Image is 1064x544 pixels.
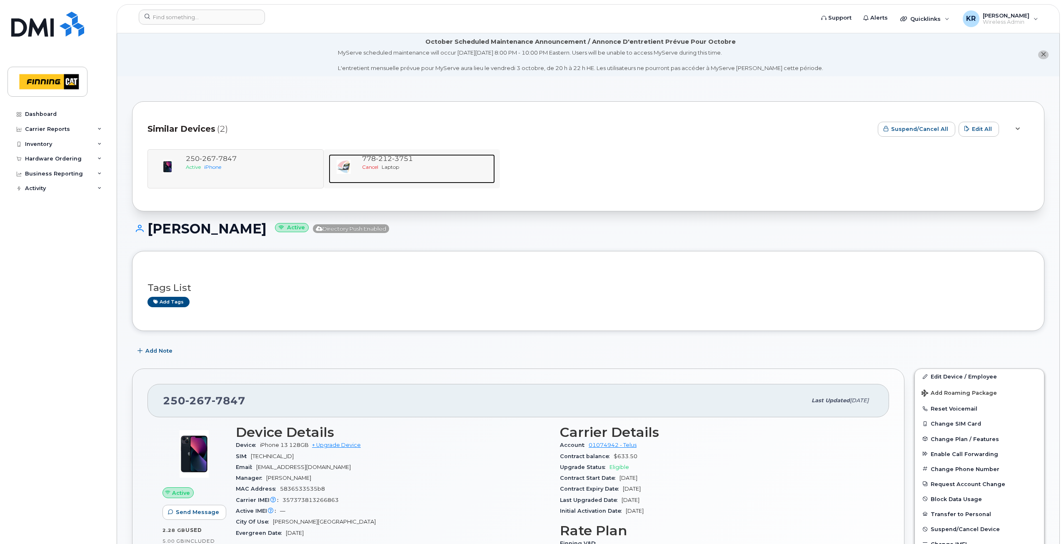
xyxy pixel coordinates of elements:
[619,475,637,481] span: [DATE]
[280,508,285,514] span: —
[931,526,1000,532] span: Suspend/Cancel Device
[560,464,609,470] span: Upgrade Status
[236,464,256,470] span: Email
[891,125,948,133] span: Suspend/Cancel All
[850,397,869,404] span: [DATE]
[273,519,376,525] span: [PERSON_NAME][GEOGRAPHIC_DATA]
[915,384,1044,401] button: Add Roaming Package
[931,451,998,457] span: Enable Call Forwarding
[145,347,172,355] span: Add Note
[560,442,589,448] span: Account
[185,394,212,407] span: 267
[382,164,399,170] span: Laptop
[236,530,286,536] span: Evergreen Date
[236,453,251,459] span: SIM
[609,464,629,470] span: Eligible
[362,164,378,170] span: Cancel
[915,521,1044,536] button: Suspend/Cancel Device
[622,497,639,503] span: [DATE]
[282,497,339,503] span: 357373813266863
[560,508,626,514] span: Initial Activation Date
[812,397,850,404] span: Last updated
[251,453,294,459] span: [TECHNICAL_ID]
[560,497,622,503] span: Last Upgraded Date
[256,464,351,470] span: [EMAIL_ADDRESS][DOMAIN_NAME]
[915,476,1044,491] button: Request Account Change
[362,155,413,163] span: 778
[312,442,361,448] a: + Upgrade Device
[236,442,260,448] span: Device
[915,401,1044,416] button: Reset Voicemail
[560,453,614,459] span: Contract balance
[236,508,280,514] span: Active IMEI
[338,49,823,72] div: MyServe scheduled maintenance will occur [DATE][DATE] 8:00 PM - 10:00 PM Eastern. Users will be u...
[162,538,185,544] span: 5.00 GB
[236,497,282,503] span: Carrier IMEI
[915,416,1044,431] button: Change SIM Card
[147,297,190,307] a: Add tags
[560,523,874,538] h3: Rate Plan
[217,123,228,135] span: (2)
[236,486,280,492] span: MAC Address
[266,475,311,481] span: [PERSON_NAME]
[915,491,1044,506] button: Block Data Usage
[132,221,1044,236] h1: [PERSON_NAME]
[915,506,1044,521] button: Transfer to Personal
[972,125,992,133] span: Edit All
[280,486,325,492] span: 5836533535b8
[335,158,352,175] img: image20231002-4137094-w7irqb.jpeg
[147,283,1029,293] h3: Tags List
[1038,50,1049,59] button: close notification
[915,461,1044,476] button: Change Phone Number
[560,475,619,481] span: Contract Start Date
[313,224,389,233] span: Directory Push Enabled
[236,519,273,525] span: City Of Use
[425,38,736,46] div: October Scheduled Maintenance Announcement / Annonce D'entretient Prévue Pour Octobre
[212,394,245,407] span: 7847
[132,343,180,358] button: Add Note
[162,505,226,520] button: Send Message
[329,154,495,183] a: 7782123751CancelLaptop
[162,527,185,533] span: 2.28 GB
[236,425,550,440] h3: Device Details
[392,155,413,163] span: 3751
[176,508,219,516] span: Send Message
[915,446,1044,461] button: Enable Call Forwarding
[560,425,874,440] h3: Carrier Details
[185,527,202,533] span: used
[169,429,219,479] img: image20231002-4137094-11ngalm.jpeg
[623,486,641,492] span: [DATE]
[560,486,623,492] span: Contract Expiry Date
[286,530,304,536] span: [DATE]
[172,489,190,497] span: Active
[589,442,637,448] a: 01074942 - Telus
[260,442,309,448] span: iPhone 13 128GB
[614,453,637,459] span: $633.50
[626,508,644,514] span: [DATE]
[1028,508,1058,538] iframe: Messenger Launcher
[147,123,215,135] span: Similar Devices
[915,369,1044,384] a: Edit Device / Employee
[163,394,245,407] span: 250
[878,122,955,137] button: Suspend/Cancel All
[376,155,392,163] span: 212
[959,122,999,137] button: Edit All
[275,223,309,233] small: Active
[236,475,266,481] span: Manager
[915,431,1044,446] button: Change Plan / Features
[922,390,997,398] span: Add Roaming Package
[931,436,999,442] span: Change Plan / Features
